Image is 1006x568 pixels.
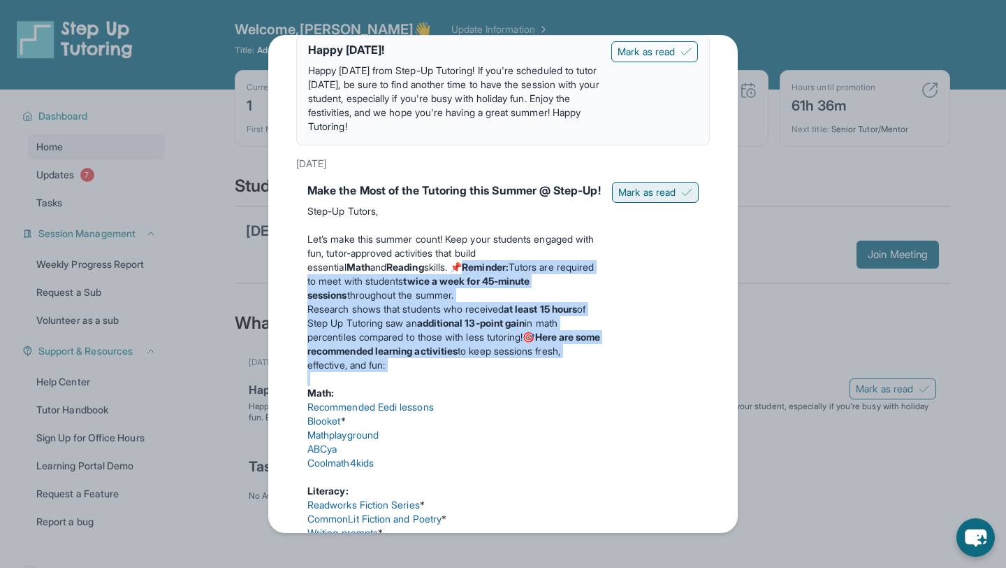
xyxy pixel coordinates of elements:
[462,261,509,273] strong: Reminder:
[307,429,379,441] a: Mathplayground
[307,204,601,218] p: Step-Up Tutors,
[307,232,601,302] p: Let’s make this summer count! Keep your students engaged with fun, tutor-approved activities that...
[307,527,378,539] a: Writing prompts
[504,303,577,315] strong: at least 15 hours
[618,45,675,59] span: Mark as read
[307,401,434,413] a: Recommended Eedi lessons
[956,518,995,557] button: chat-button
[307,485,349,497] strong: Literacy:
[308,64,600,134] p: Happy [DATE] from Step-Up Tutoring! If you're scheduled to tutor [DATE], be sure to find another ...
[307,499,420,511] a: Readworks Fiction Series
[417,317,525,329] strong: additional 13-point gain
[347,261,370,273] strong: Math
[611,41,698,62] button: Mark as read
[307,513,442,525] a: CommonLit Fiction and Poetry
[307,182,601,199] div: Make the Most of the Tutoring this Summer @ Step-Up!
[307,302,601,372] p: Research shows that students who received of Step Up Tutoring saw an in math percentiles compared...
[681,187,692,198] img: Mark as read
[612,182,699,203] button: Mark as read
[386,261,424,273] strong: Reading
[308,41,600,58] div: Happy [DATE]!
[296,151,710,176] div: [DATE]
[307,387,334,399] strong: Math:
[307,275,530,301] strong: twice a week for 45-minute sessions
[618,185,676,199] span: Mark as read
[307,457,374,469] a: Coolmath4kids
[307,443,337,455] a: ABCya
[680,46,692,57] img: Mark as read
[307,415,341,427] a: Blooket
